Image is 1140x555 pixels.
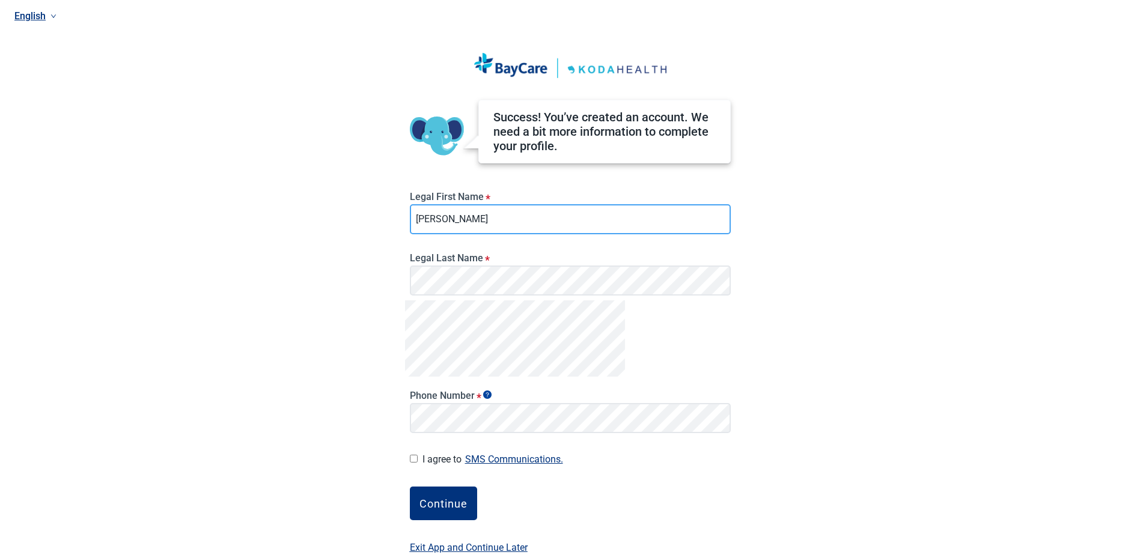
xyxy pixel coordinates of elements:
[422,451,731,467] label: I agree to
[10,6,1126,26] a: Current language: English
[474,53,666,78] img: Koda Health
[410,252,731,264] label: Legal Last Name
[410,191,731,202] label: Legal First Name
[419,497,468,509] div: Continue
[493,110,716,153] div: Success! You’ve created an account. We need a bit more information to complete your profile.
[410,540,528,555] label: Exit App and Continue Later
[410,109,464,163] img: Koda Elephant
[483,390,492,399] span: Show tooltip
[410,487,477,520] button: Continue
[410,390,731,401] label: Phone Number
[50,13,56,19] span: down
[462,451,567,467] button: I agree to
